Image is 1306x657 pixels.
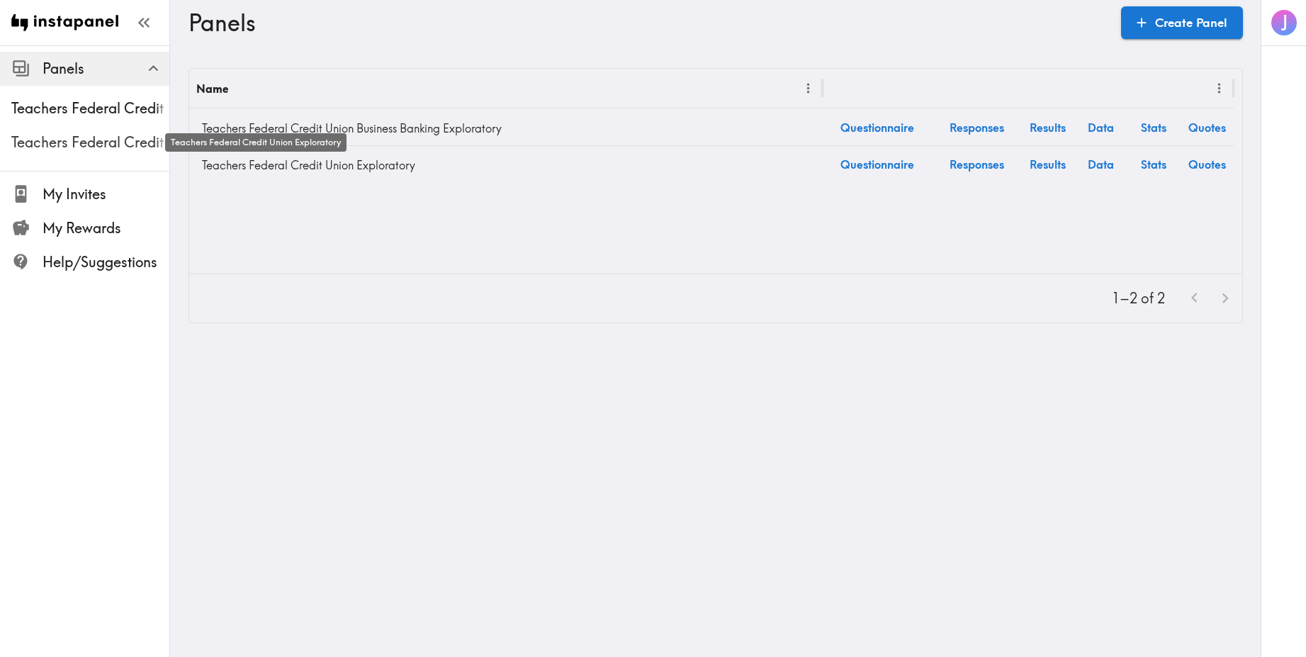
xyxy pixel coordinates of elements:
[1074,109,1127,145] a: Data
[1021,109,1074,145] a: Results
[196,114,816,142] a: Teachers Federal Credit Union Business Banking Exploratory
[196,82,228,96] div: Name
[188,9,1110,36] h3: Panels
[1181,109,1234,145] a: Quotes
[1112,288,1165,308] p: 1–2 of 2
[43,59,169,79] span: Panels
[933,109,1021,145] a: Responses
[43,184,169,204] span: My Invites
[1181,146,1234,182] a: Quotes
[1281,11,1288,35] span: J
[1127,146,1181,182] a: Stats
[43,218,169,238] span: My Rewards
[933,146,1021,182] a: Responses
[1121,6,1243,39] a: Create Panel
[230,77,252,99] button: Sort
[823,146,933,182] a: Questionnaire
[11,99,169,118] span: Teachers Federal Credit Union Business Banking Exploratory
[797,77,819,99] button: Menu
[831,77,853,99] button: Sort
[43,252,169,272] span: Help/Suggestions
[1127,109,1181,145] a: Stats
[165,133,347,152] div: Teachers Federal Credit Union Exploratory
[1074,146,1127,182] a: Data
[1021,146,1074,182] a: Results
[196,151,816,179] a: Teachers Federal Credit Union Exploratory
[823,109,933,145] a: Questionnaire
[1208,77,1230,99] button: Menu
[11,133,169,152] span: Teachers Federal Credit Union Exploratory
[1270,9,1298,37] button: J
